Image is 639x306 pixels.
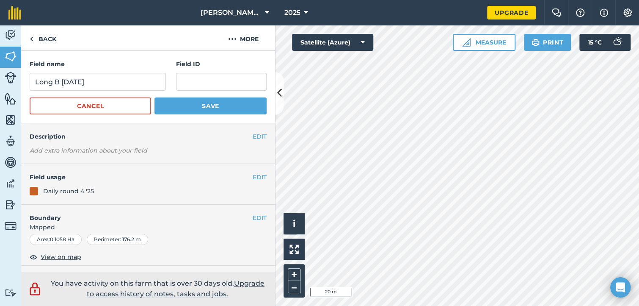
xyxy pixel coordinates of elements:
[8,6,21,19] img: fieldmargin Logo
[579,34,631,51] button: 15 °C
[5,50,17,63] img: svg+xml;base64,PHN2ZyB4bWxucz0iaHR0cDovL3d3dy53My5vcmcvMjAwMC9zdmciIHdpZHRoPSI1NiIgaGVpZ2h0PSI2MC...
[41,252,81,261] span: View on map
[5,114,17,126] img: svg+xml;base64,PHN2ZyB4bWxucz0iaHR0cDovL3d3dy53My5vcmcvMjAwMC9zdmciIHdpZHRoPSI1NiIgaGVpZ2h0PSI2MC...
[228,34,237,44] img: svg+xml;base64,PHN2ZyB4bWxucz0iaHR0cDovL3d3dy53My5vcmcvMjAwMC9zdmciIHdpZHRoPSIyMCIgaGVpZ2h0PSIyNC...
[47,278,269,300] p: You have activity on this farm that is over 30 days old.
[5,156,17,169] img: svg+xml;base64,PD94bWwgdmVyc2lvbj0iMS4wIiBlbmNvZGluZz0idXRmLTgiPz4KPCEtLSBHZW5lcmF0b3I6IEFkb2JlIE...
[176,59,267,69] h4: Field ID
[21,25,65,50] a: Back
[600,8,608,18] img: svg+xml;base64,PHN2ZyB4bWxucz0iaHR0cDovL3d3dy53My5vcmcvMjAwMC9zdmciIHdpZHRoPSIxNyIgaGVpZ2h0PSIxNy...
[551,8,562,17] img: Two speech bubbles overlapping with the left bubble in the forefront
[30,97,151,114] button: Cancel
[21,223,275,232] span: Mapped
[462,38,471,47] img: Ruler icon
[30,132,267,141] h4: Description
[524,34,571,51] button: Print
[487,6,536,19] a: Upgrade
[253,213,267,223] button: EDIT
[5,177,17,190] img: svg+xml;base64,PD94bWwgdmVyc2lvbj0iMS4wIiBlbmNvZGluZz0idXRmLTgiPz4KPCEtLSBHZW5lcmF0b3I6IEFkb2JlIE...
[609,34,625,51] img: svg+xml;base64,PD94bWwgdmVyc2lvbj0iMS4wIiBlbmNvZGluZz0idXRmLTgiPz4KPCEtLSBHZW5lcmF0b3I6IEFkb2JlIE...
[610,277,631,298] div: Open Intercom Messenger
[532,37,540,47] img: svg+xml;base64,PHN2ZyB4bWxucz0iaHR0cDovL3d3dy53My5vcmcvMjAwMC9zdmciIHdpZHRoPSIxOSIgaGVpZ2h0PSIyNC...
[288,268,300,281] button: +
[284,213,305,234] button: i
[288,281,300,293] button: –
[453,34,515,51] button: Measure
[253,172,267,182] button: EDIT
[30,34,33,44] img: svg+xml;base64,PHN2ZyB4bWxucz0iaHR0cDovL3d3dy53My5vcmcvMjAwMC9zdmciIHdpZHRoPSI5IiBoZWlnaHQ9IjI0Ii...
[5,29,17,42] img: svg+xml;base64,PD94bWwgdmVyc2lvbj0iMS4wIiBlbmNvZGluZz0idXRmLTgiPz4KPCEtLSBHZW5lcmF0b3I6IEFkb2JlIE...
[588,34,602,51] span: 15 ° C
[5,289,17,297] img: svg+xml;base64,PD94bWwgdmVyc2lvbj0iMS4wIiBlbmNvZGluZz0idXRmLTgiPz4KPCEtLSBHZW5lcmF0b3I6IEFkb2JlIE...
[575,8,585,17] img: A question mark icon
[5,198,17,211] img: svg+xml;base64,PD94bWwgdmVyc2lvbj0iMS4wIiBlbmNvZGluZz0idXRmLTgiPz4KPCEtLSBHZW5lcmF0b3I6IEFkb2JlIE...
[30,252,81,262] button: View on map
[293,218,295,229] span: i
[5,220,17,232] img: svg+xml;base64,PD94bWwgdmVyc2lvbj0iMS4wIiBlbmNvZGluZz0idXRmLTgiPz4KPCEtLSBHZW5lcmF0b3I6IEFkb2JlIE...
[622,8,633,17] img: A cog icon
[30,172,253,182] h4: Field usage
[292,34,373,51] button: Satellite (Azure)
[212,25,275,50] button: More
[43,186,94,196] div: Daily round 4 '25
[200,8,261,18] span: [PERSON_NAME] Farm
[30,147,147,154] em: Add extra information about your field
[253,132,267,141] button: EDIT
[5,135,17,147] img: svg+xml;base64,PD94bWwgdmVyc2lvbj0iMS4wIiBlbmNvZGluZz0idXRmLTgiPz4KPCEtLSBHZW5lcmF0b3I6IEFkb2JlIE...
[154,97,267,114] button: Save
[289,245,299,254] img: Four arrows, one pointing top left, one top right, one bottom right and the last bottom left
[284,8,300,18] span: 2025
[5,92,17,105] img: svg+xml;base64,PHN2ZyB4bWxucz0iaHR0cDovL3d3dy53My5vcmcvMjAwMC9zdmciIHdpZHRoPSI1NiIgaGVpZ2h0PSI2MC...
[5,72,17,83] img: svg+xml;base64,PD94bWwgdmVyc2lvbj0iMS4wIiBlbmNvZGluZz0idXRmLTgiPz4KPCEtLSBHZW5lcmF0b3I6IEFkb2JlIE...
[30,234,82,245] div: Area : 0.1058 Ha
[30,59,166,69] h4: Field name
[30,252,37,262] img: svg+xml;base64,PHN2ZyB4bWxucz0iaHR0cDovL3d3dy53My5vcmcvMjAwMC9zdmciIHdpZHRoPSIxOCIgaGVpZ2h0PSIyNC...
[28,281,42,297] img: svg+xml;base64,PD94bWwgdmVyc2lvbj0iMS4wIiBlbmNvZGluZz0idXRmLTgiPz4KPCEtLSBHZW5lcmF0b3I6IEFkb2JlIE...
[21,205,253,223] h4: Boundary
[87,234,148,245] div: Perimeter : 176.2 m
